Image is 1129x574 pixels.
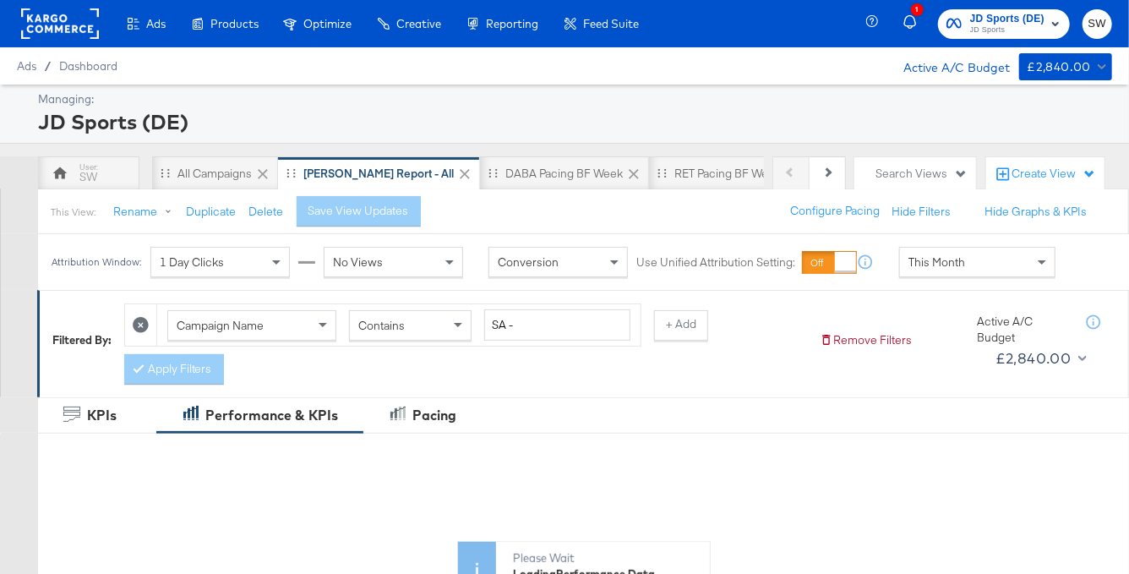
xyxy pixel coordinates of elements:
[984,204,1087,220] button: Hide Graphs & KPIs
[892,204,951,220] button: Hide Filters
[636,254,795,271] label: Use Unified Attribution Setting:
[102,197,190,227] button: Rename
[177,318,264,333] span: Campaign Name
[1012,166,1096,183] div: Create View
[886,53,1011,79] div: Active A/C Budget
[17,59,36,73] span: Ads
[87,406,117,425] div: KPIs
[989,345,1090,372] button: £2,840.00
[52,332,112,348] div: Filtered By:
[38,91,1108,107] div: Managing:
[970,24,1044,37] span: JD Sports
[484,309,630,341] input: Enter a search term
[486,17,538,30] span: Reporting
[977,314,1070,345] div: Active A/C Budget
[160,254,224,270] span: 1 Day Clicks
[59,59,117,73] a: Dashboard
[875,166,968,182] div: Search Views
[654,310,708,341] button: + Add
[674,166,781,182] div: RET Pacing BF Week
[161,168,170,178] div: Drag to reorder tab
[146,17,166,30] span: Ads
[505,166,623,182] div: DABA Pacing BF Week
[1089,14,1105,34] span: SW
[303,17,352,30] span: Optimize
[358,318,405,333] span: Contains
[1083,9,1112,39] button: SW
[908,254,965,270] span: This Month
[778,196,892,227] button: Configure Pacing
[970,10,1044,28] span: JD Sports (DE)
[51,256,142,268] div: Attribution Window:
[177,166,252,182] div: All Campaigns
[210,17,259,30] span: Products
[901,8,930,41] button: 1
[657,168,667,178] div: Drag to reorder tab
[498,254,559,270] span: Conversion
[911,3,924,16] div: 1
[820,332,912,348] button: Remove Filters
[333,254,383,270] span: No Views
[249,204,284,220] button: Delete
[51,205,95,219] div: This View:
[412,406,456,425] div: Pacing
[36,59,59,73] span: /
[995,346,1072,371] div: £2,840.00
[1028,57,1092,78] div: £2,840.00
[303,166,454,182] div: [PERSON_NAME] Report - All
[79,169,97,185] div: SW
[205,406,338,425] div: Performance & KPIs
[38,107,1108,136] div: JD Sports (DE)
[583,17,639,30] span: Feed Suite
[187,204,237,220] button: Duplicate
[1019,53,1112,80] button: £2,840.00
[396,17,441,30] span: Creative
[488,168,498,178] div: Drag to reorder tab
[286,168,296,178] div: Drag to reorder tab
[938,9,1070,39] button: JD Sports (DE)JD Sports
